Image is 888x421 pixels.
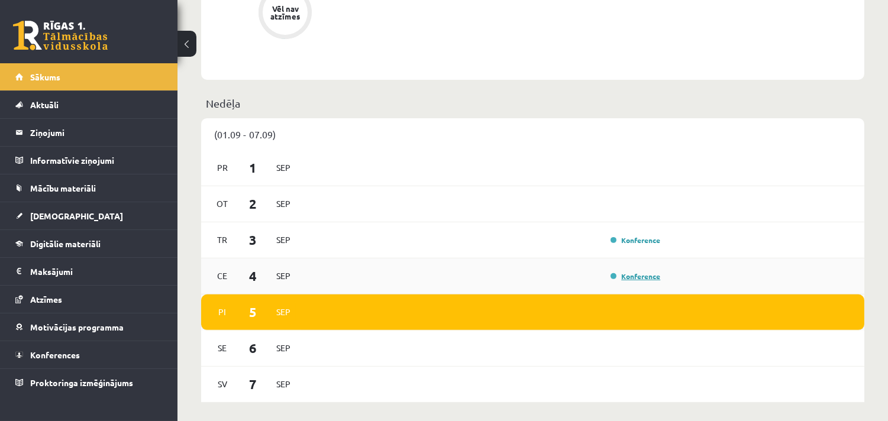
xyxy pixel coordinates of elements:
span: Sep [271,375,296,393]
a: [DEMOGRAPHIC_DATA] [15,202,163,229]
a: Digitālie materiāli [15,230,163,257]
a: Mācību materiāli [15,174,163,202]
span: Mācību materiāli [30,183,96,193]
span: Sep [271,303,296,321]
span: 1 [235,158,272,177]
div: (01.09 - 07.09) [201,118,864,150]
span: Sep [271,231,296,249]
span: 4 [235,266,272,286]
legend: Ziņojumi [30,119,163,146]
span: Sākums [30,72,60,82]
a: Ziņojumi [15,119,163,146]
span: 3 [235,230,272,250]
span: 7 [235,374,272,394]
a: Proktoringa izmēģinājums [15,369,163,396]
span: Ot [210,195,235,213]
legend: Maksājumi [30,258,163,285]
span: Pi [210,303,235,321]
legend: Informatīvie ziņojumi [30,147,163,174]
span: Proktoringa izmēģinājums [30,377,133,388]
span: Motivācijas programma [30,322,124,332]
a: Konference [611,235,660,245]
span: Pr [210,158,235,177]
a: Informatīvie ziņojumi [15,147,163,174]
span: 5 [235,302,272,322]
p: Nedēļa [206,95,860,111]
a: Sākums [15,63,163,90]
span: Sv [210,375,235,393]
span: 6 [235,338,272,358]
span: Konferences [30,349,80,360]
span: Atzīmes [30,294,62,305]
a: Motivācijas programma [15,313,163,341]
span: Sep [271,267,296,285]
div: Vēl nav atzīmes [269,5,302,20]
a: Maksājumi [15,258,163,285]
a: Aktuāli [15,91,163,118]
span: Ce [210,267,235,285]
span: [DEMOGRAPHIC_DATA] [30,210,123,221]
a: Konference [611,271,660,281]
span: Tr [210,231,235,249]
a: Atzīmes [15,286,163,313]
a: Rīgas 1. Tālmācības vidusskola [13,21,108,50]
span: Sep [271,158,296,177]
span: Se [210,339,235,357]
span: 2 [235,194,272,213]
span: Sep [271,195,296,213]
a: Konferences [15,341,163,368]
span: Sep [271,339,296,357]
span: Digitālie materiāli [30,238,101,249]
span: Aktuāli [30,99,59,110]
